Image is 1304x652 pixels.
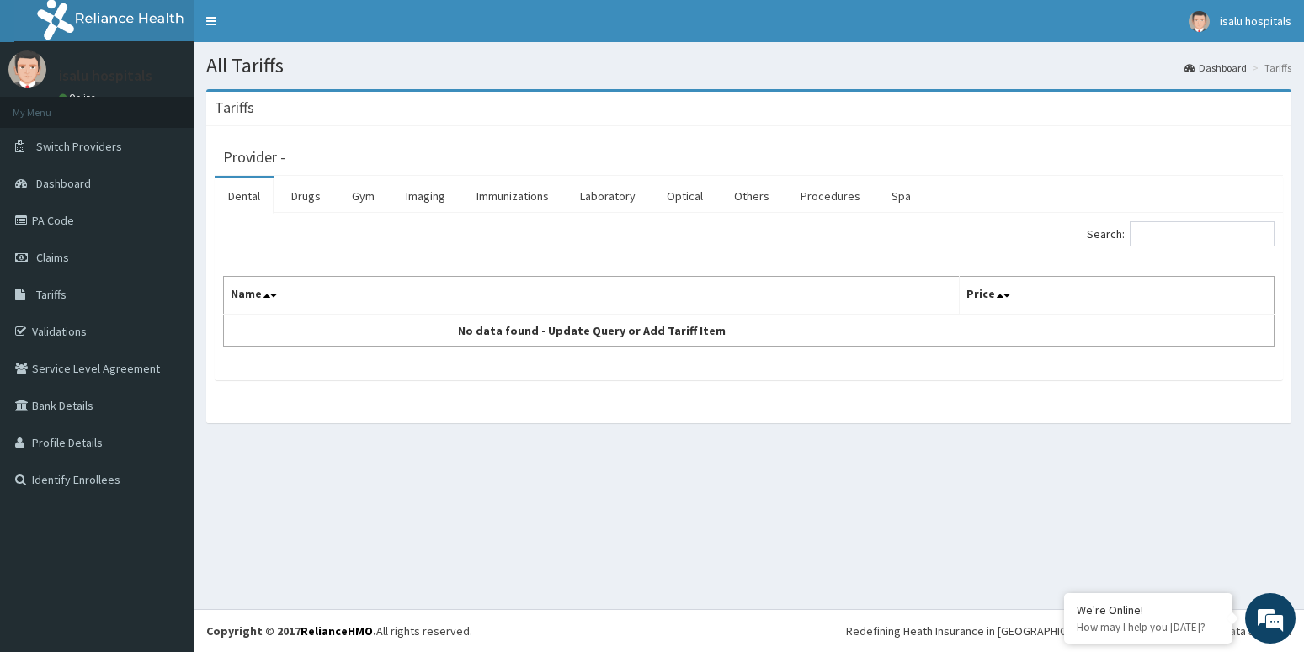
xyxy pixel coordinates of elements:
a: Dental [215,178,274,214]
p: isalu hospitals [59,68,152,83]
a: Laboratory [567,178,649,214]
th: Name [224,277,960,315]
a: Optical [653,178,716,214]
a: Others [721,178,783,214]
h3: Provider - [223,150,285,165]
span: Switch Providers [36,139,122,154]
a: Dashboard [1184,61,1247,75]
li: Tariffs [1248,61,1291,75]
img: User Image [1189,11,1210,32]
strong: Copyright © 2017 . [206,623,376,639]
p: How may I help you today? [1077,620,1220,634]
a: Gym [338,178,388,214]
a: Drugs [278,178,334,214]
a: Imaging [392,178,459,214]
h1: All Tariffs [206,55,1291,77]
div: Redefining Heath Insurance in [GEOGRAPHIC_DATA] using Telemedicine and Data Science! [846,623,1291,639]
footer: All rights reserved. [194,609,1304,652]
img: User Image [8,50,46,88]
a: Online [59,92,99,103]
label: Search: [1087,221,1275,246]
a: Spa [878,178,924,214]
span: Tariffs [36,287,67,302]
span: Claims [36,250,69,265]
a: RelianceHMO [301,623,373,639]
span: Dashboard [36,176,91,191]
h3: Tariffs [215,100,254,115]
a: Procedures [787,178,874,214]
th: Price [959,277,1274,315]
div: We're Online! [1077,602,1220,618]
input: Search: [1130,221,1275,246]
a: Immunizations [463,178,562,214]
td: No data found - Update Query or Add Tariff Item [224,315,960,347]
span: isalu hospitals [1220,13,1291,29]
